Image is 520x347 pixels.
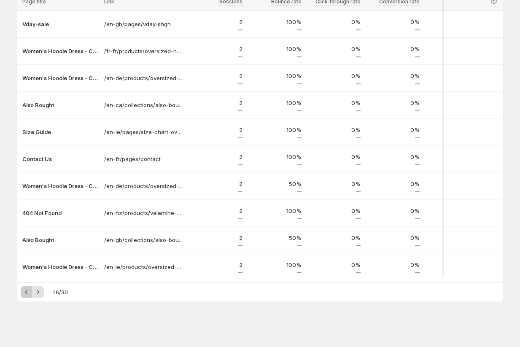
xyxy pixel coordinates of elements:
p: 0% [366,45,420,53]
button: Vday-sale [22,20,99,28]
a: /en-fr/pages/contact [104,155,183,163]
p: 0% [307,180,361,188]
p: 0% [307,261,361,269]
p: 2 [425,45,479,53]
p: 0% [366,126,420,134]
p: 2 [425,72,479,80]
p: 2 [189,72,242,80]
p: 2 [425,234,479,242]
button: Women's Hoodie Dress - Casual Long Sleeve Pullover Sweatshirt Dress [22,47,99,55]
p: 50% [248,234,302,242]
p: 0% [366,18,420,26]
a: /en-de/products/oversized-hoodie-dress [104,74,183,82]
p: 0% [366,180,420,188]
p: 100% [248,126,302,134]
p: 100% [248,99,302,107]
a: /en-gb/collections/also-bought [104,236,183,244]
nav: Pagination [21,286,44,298]
p: 0% [307,18,361,26]
a: /en-ca/collections/also-bought [104,101,183,109]
p: 2 [189,99,242,107]
p: 0% [307,99,361,107]
a: /fr-fr/products/oversized-hoodie-dress-2 [104,47,183,55]
p: 50% [248,180,302,188]
p: 100% [248,45,302,53]
p: 0% [366,72,420,80]
p: 2 [189,18,242,26]
button: Women's Hoodie Dress - Casual Long Sleeve Pullover Sweatshirt Dress [22,263,99,271]
a: /en-de/products/oversized-shirt-dress [104,182,183,190]
p: 2 [189,234,242,242]
button: Next [32,286,44,298]
p: 0% [307,72,361,80]
p: 2 [425,261,479,269]
p: 2 [189,180,242,188]
a: /en-gb/pages/vday-shgn [104,20,183,28]
button: Size Guide [22,128,99,136]
a: /en-ie/pages/size-chart-oversized-hoodie [104,128,183,136]
p: 0% [307,153,361,161]
p: 2 [425,126,479,134]
p: 0% [366,99,420,107]
p: 2 [189,126,242,134]
p: 0% [307,126,361,134]
button: 404 Not Found [22,209,99,217]
p: 0% [307,45,361,53]
p: 2 [425,207,479,215]
button: Contact Us [22,155,99,163]
p: 100% [248,18,302,26]
p: 2 [425,180,479,188]
button: Previous [21,286,32,298]
p: 2 [189,261,242,269]
p: 2 [425,18,479,26]
p: 0% [366,153,420,161]
button: Also Bought [22,236,99,244]
p: 2 [189,153,242,161]
button: Also Bought [22,101,99,109]
p: 2 [425,153,479,161]
a: /en-nz/products/valentine-gift-bag-message-card [104,209,183,217]
span: 16 / 30 [52,288,68,296]
p: 100% [248,207,302,215]
p: 0% [366,261,420,269]
p: 0% [307,234,361,242]
p: 100% [248,261,302,269]
p: 0% [366,207,420,215]
button: Women's Hoodie Dress - Casual Long Sleeve Pullover Sweatshirt Dress [22,182,99,190]
p: 0% [366,234,420,242]
p: 0% [307,207,361,215]
a: /en-ie/products/oversized-hoodie [104,263,183,271]
p: 2 [425,99,479,107]
p: 2 [189,45,242,53]
p: 2 [189,207,242,215]
p: 100% [248,72,302,80]
p: 100% [248,153,302,161]
button: Women's Hoodie Dress - Casual Long Sleeve Pullover Sweatshirt Dress [22,74,99,82]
